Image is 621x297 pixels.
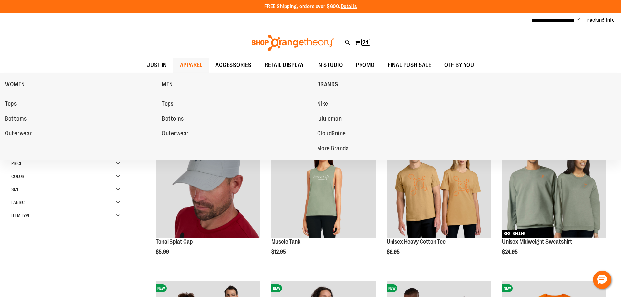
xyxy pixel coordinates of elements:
span: Tops [5,100,17,109]
span: lululemon [317,115,342,124]
a: Muscle Tank [271,238,300,245]
span: NEW [387,284,397,292]
div: product [153,130,263,272]
a: Muscle TankNEW [271,133,376,239]
span: PROMO [356,58,375,72]
a: Tracking Info [585,16,615,23]
span: Outerwear [5,130,32,138]
a: JUST IN [140,58,173,72]
span: IN STUDIO [317,58,343,72]
a: IN STUDIO [311,58,349,73]
span: OTF BY YOU [444,58,474,72]
a: PROMO [349,58,381,73]
span: Outerwear [162,130,189,138]
span: ACCESSORIES [215,58,252,72]
span: Nike [317,100,328,109]
div: product [268,130,379,272]
span: 24 [362,39,369,46]
a: RETAIL DISPLAY [258,58,311,73]
span: NEW [271,284,282,292]
span: Bottoms [5,115,27,124]
span: Bottoms [162,115,184,124]
a: Product image for Grey Tonal Splat CapNEW [156,133,260,239]
span: Tops [162,100,173,109]
span: More Brands [317,145,349,153]
img: Unisex Heavy Cotton Tee [387,133,491,238]
a: Details [341,4,357,9]
span: FINAL PUSH SALE [388,58,432,72]
a: OTF BY YOU [438,58,481,73]
a: BRANDS [317,76,471,93]
span: Size [11,187,19,192]
span: $24.95 [502,249,519,255]
span: JUST IN [147,58,167,72]
span: Item Type [11,213,30,218]
a: APPAREL [173,58,209,73]
a: FINAL PUSH SALE [381,58,438,73]
span: BEST SELLER [502,230,527,238]
div: product [499,130,610,272]
span: $5.99 [156,249,170,255]
a: Unisex Heavy Cotton TeeNEW [387,133,491,239]
span: Price [11,161,22,166]
a: Unisex Midweight SweatshirtNEWBEST SELLER [502,133,606,239]
span: Fabric [11,200,25,205]
a: Unisex Heavy Cotton Tee [387,238,446,245]
a: Tonal Splat Cap [156,238,193,245]
span: Cloud9nine [317,130,346,138]
p: FREE Shipping, orders over $600. [264,3,357,10]
a: Unisex Midweight Sweatshirt [502,238,572,245]
span: WOMEN [5,81,25,89]
span: NEW [156,284,167,292]
span: APPAREL [180,58,203,72]
button: Account menu [577,17,580,23]
a: ACCESSORIES [209,58,258,73]
img: Unisex Midweight Sweatshirt [502,133,606,238]
span: NEW [502,284,513,292]
span: RETAIL DISPLAY [265,58,304,72]
span: BRANDS [317,81,338,89]
img: Product image for Grey Tonal Splat Cap [156,133,260,238]
a: WOMEN [5,76,158,93]
span: $9.95 [387,249,401,255]
span: MEN [162,81,173,89]
div: product [383,130,494,272]
img: Muscle Tank [271,133,376,238]
button: Hello, have a question? Let’s chat. [593,271,611,289]
img: Shop Orangetheory [251,35,335,51]
span: $12.95 [271,249,287,255]
span: Color [11,174,24,179]
a: MEN [162,76,314,93]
